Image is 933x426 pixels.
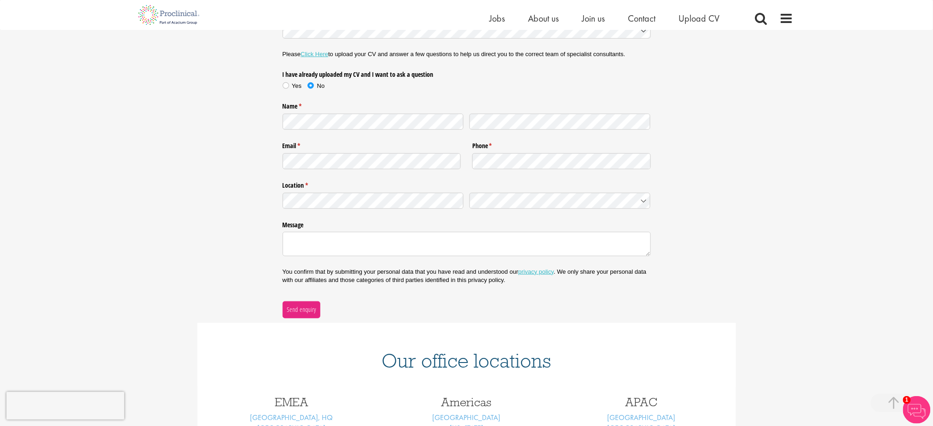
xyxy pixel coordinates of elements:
[469,114,651,130] input: Last
[283,268,651,284] p: You confirm that by submitting your personal data that you have read and understood our . We only...
[283,178,651,190] legend: Location
[283,193,464,209] input: State / Province / Region
[283,217,651,229] label: Message
[582,12,605,24] a: Join us
[250,413,333,422] a: [GEOGRAPHIC_DATA], HQ
[628,12,656,24] a: Contact
[283,114,464,130] input: First
[6,392,124,420] iframe: reCAPTCHA
[211,351,722,371] h1: Our office locations
[518,268,554,275] a: privacy policy
[211,396,372,408] h3: EMEA
[283,67,461,79] legend: I have already uploaded my CV and I want to ask a question
[283,301,320,318] button: Send enquiry
[301,51,328,58] a: Click Here
[679,12,720,24] a: Upload CV
[317,82,325,89] span: No
[386,396,547,408] h3: Americas
[608,413,676,422] a: [GEOGRAPHIC_DATA]
[292,82,301,89] span: Yes
[490,12,505,24] a: Jobs
[283,138,461,150] label: Email
[283,99,651,111] legend: Name
[561,396,722,408] h3: APAC
[286,305,316,315] span: Send enquiry
[469,193,651,209] input: Country
[472,138,651,150] label: Phone
[903,396,931,424] img: Chatbot
[283,50,651,58] p: Please to upload your CV and answer a few questions to help us direct you to the correct team of ...
[903,396,911,404] span: 1
[433,413,501,422] a: [GEOGRAPHIC_DATA]
[528,12,559,24] a: About us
